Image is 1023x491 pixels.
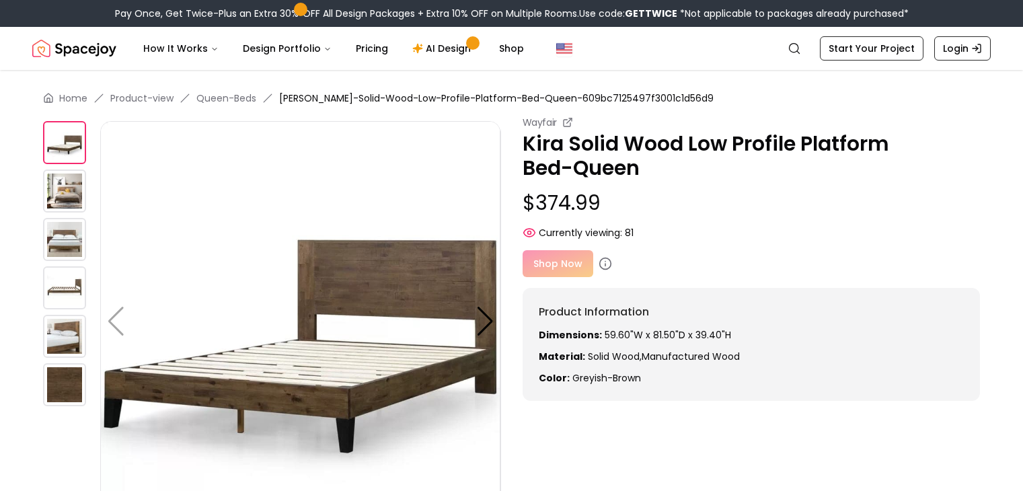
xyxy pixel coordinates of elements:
[32,35,116,62] img: Spacejoy Logo
[579,7,677,20] span: Use code:
[32,27,991,70] nav: Global
[43,169,86,213] img: https://storage.googleapis.com/spacejoy-main/assets/609bc7125497f3001c1d56d9/product_1_m8pihh19mk18
[279,91,714,105] span: [PERSON_NAME]-Solid-Wood-Low-Profile-Platform-Bed-Queen-609bc7125497f3001c1d56d9
[625,226,634,239] span: 81
[539,304,964,320] h6: Product Information
[59,91,87,105] a: Home
[132,35,535,62] nav: Main
[43,91,980,105] nav: breadcrumb
[43,315,86,358] img: https://storage.googleapis.com/spacejoy-main/assets/609bc7125497f3001c1d56d9/product_4_33350cc28h59
[488,35,535,62] a: Shop
[539,350,585,363] strong: Material:
[43,363,86,406] img: https://storage.googleapis.com/spacejoy-main/assets/609bc7125497f3001c1d56d9/product_5_d8b6h54efm9
[43,218,86,261] img: https://storage.googleapis.com/spacejoy-main/assets/609bc7125497f3001c1d56d9/product_2_32423gji8p7h
[523,191,981,215] p: $374.99
[523,132,981,180] p: Kira Solid Wood Low Profile Platform Bed-Queen
[539,328,964,342] p: 59.60"W x 81.50"D x 39.40"H
[572,371,641,385] span: greyish-brown
[196,91,256,105] a: Queen-Beds
[43,266,86,309] img: https://storage.googleapis.com/spacejoy-main/assets/609bc7125497f3001c1d56d9/product_3_l2idi7lc578
[43,121,86,164] img: https://storage.googleapis.com/spacejoy-main/assets/609bc7125497f3001c1d56d9/product_0_lc431m8nngia
[402,35,486,62] a: AI Design
[110,91,174,105] a: Product-view
[523,116,558,129] small: Wayfair
[588,350,740,363] span: Solid Wood,Manufactured Wood
[820,36,923,61] a: Start Your Project
[115,7,909,20] div: Pay Once, Get Twice-Plus an Extra 30% OFF All Design Packages + Extra 10% OFF on Multiple Rooms.
[32,35,116,62] a: Spacejoy
[345,35,399,62] a: Pricing
[677,7,909,20] span: *Not applicable to packages already purchased*
[934,36,991,61] a: Login
[539,226,622,239] span: Currently viewing:
[232,35,342,62] button: Design Portfolio
[539,328,602,342] strong: Dimensions:
[556,40,572,56] img: United States
[625,7,677,20] b: GETTWICE
[539,371,570,385] strong: Color:
[132,35,229,62] button: How It Works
